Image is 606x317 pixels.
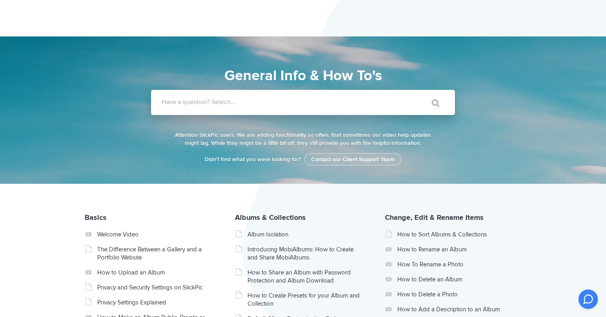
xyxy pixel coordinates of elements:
[397,260,512,268] a: How To Rename a Photo
[235,213,306,222] a: Albums & Collections
[97,230,212,238] a: Welcome Video
[397,245,512,253] a: How to Rename an Album
[97,283,212,291] a: Privacy and Security Settings on SlickPic
[115,65,491,87] h1: General Info & How To's
[248,268,362,285] a: How to Share an Album with Password Protection and Album Download
[173,155,433,164] p: Didn't find what you were looking for?
[248,291,362,308] a: How to Create Presets for your Album and Collection
[304,153,401,166] a: Contact our Client Support Team
[162,98,465,106] label: Have a question? Search...
[97,245,212,262] a: The Difference Between a Gallery and a Portfolio Website
[415,93,449,113] input: 
[397,230,512,238] a: How to Sort Albums & Collections
[248,230,362,238] a: Album Isolation
[85,213,107,222] a: Basics
[97,268,212,277] a: How to Upload an Album
[397,290,512,298] a: How to Delete a Photo
[385,213,484,222] a: Change, Edit & Rename Items
[97,298,212,306] a: Privacy Settings Explained
[248,245,362,262] a: Introducing MobiAlbums: How to Create and Share MobiAlbums
[397,305,512,313] a: How to Add a Description to an Album
[173,131,433,147] p: Attention SlickPic users. We are adding functionality so often, that sometimes our video help upd...
[397,275,512,283] a: How to Delete an Album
